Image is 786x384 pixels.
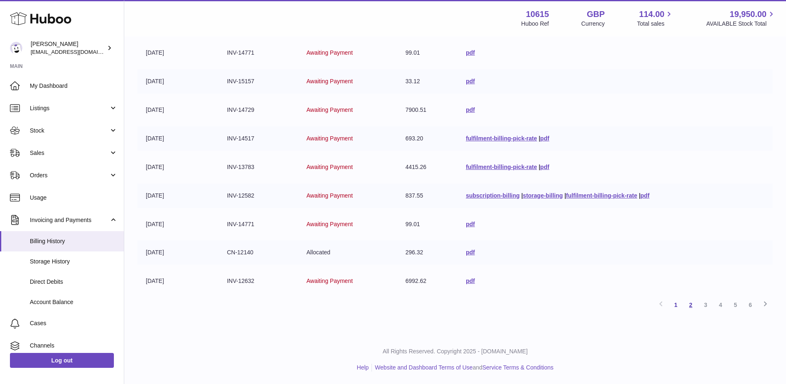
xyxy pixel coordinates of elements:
[137,240,219,265] td: [DATE]
[306,106,353,113] span: Awaiting Payment
[466,278,475,284] a: pdf
[466,192,520,199] a: subscription-billing
[668,297,683,312] a: 1
[466,135,537,142] a: fulfilment-billing-pick-rate
[306,164,353,170] span: Awaiting Payment
[521,192,523,199] span: |
[540,135,550,142] a: pdf
[30,127,109,135] span: Stock
[219,184,298,208] td: INV-12582
[219,155,298,179] td: INV-13783
[137,269,219,293] td: [DATE]
[31,48,122,55] span: [EMAIL_ADDRESS][DOMAIN_NAME]
[306,49,353,56] span: Awaiting Payment
[728,297,743,312] a: 5
[539,164,540,170] span: |
[219,69,298,94] td: INV-15157
[397,184,458,208] td: 837.55
[30,216,109,224] span: Invoicing and Payments
[10,42,22,54] img: fulfillment@fable.com
[30,149,109,157] span: Sales
[466,221,475,227] a: pdf
[566,192,637,199] a: fulfilment-billing-pick-rate
[706,20,776,28] span: AVAILABLE Stock Total
[698,297,713,312] a: 3
[397,69,458,94] td: 33.12
[137,126,219,151] td: [DATE]
[639,9,664,20] span: 114.00
[539,135,540,142] span: |
[306,249,330,256] span: Allocated
[219,240,298,265] td: CN-12140
[306,78,353,85] span: Awaiting Payment
[587,9,605,20] strong: GBP
[219,98,298,122] td: INV-14729
[564,192,566,199] span: |
[397,269,458,293] td: 6992.62
[466,249,475,256] a: pdf
[306,135,353,142] span: Awaiting Payment
[219,269,298,293] td: INV-12632
[397,41,458,65] td: 99.01
[137,98,219,122] td: [DATE]
[397,240,458,265] td: 296.32
[219,212,298,237] td: INV-14771
[30,258,118,266] span: Storage History
[526,9,549,20] strong: 10615
[683,297,698,312] a: 2
[637,20,674,28] span: Total sales
[30,194,118,202] span: Usage
[306,278,353,284] span: Awaiting Payment
[466,106,475,113] a: pdf
[30,82,118,90] span: My Dashboard
[466,49,475,56] a: pdf
[137,212,219,237] td: [DATE]
[30,319,118,327] span: Cases
[482,364,554,371] a: Service Terms & Conditions
[521,20,549,28] div: Huboo Ref
[397,126,458,151] td: 693.20
[581,20,605,28] div: Currency
[357,364,369,371] a: Help
[730,9,767,20] span: 19,950.00
[397,212,458,237] td: 99.01
[397,98,458,122] td: 7900.51
[641,192,650,199] a: pdf
[30,342,118,350] span: Channels
[639,192,641,199] span: |
[137,69,219,94] td: [DATE]
[540,164,550,170] a: pdf
[523,192,563,199] a: storage-billing
[397,155,458,179] td: 4415.26
[10,353,114,368] a: Log out
[466,78,475,85] a: pdf
[137,41,219,65] td: [DATE]
[30,237,118,245] span: Billing History
[137,184,219,208] td: [DATE]
[219,126,298,151] td: INV-14517
[30,298,118,306] span: Account Balance
[137,155,219,179] td: [DATE]
[713,297,728,312] a: 4
[219,41,298,65] td: INV-14771
[375,364,473,371] a: Website and Dashboard Terms of Use
[637,9,674,28] a: 114.00 Total sales
[131,348,779,355] p: All Rights Reserved. Copyright 2025 - [DOMAIN_NAME]
[306,192,353,199] span: Awaiting Payment
[30,171,109,179] span: Orders
[743,297,758,312] a: 6
[306,221,353,227] span: Awaiting Payment
[706,9,776,28] a: 19,950.00 AVAILABLE Stock Total
[30,278,118,286] span: Direct Debits
[372,364,553,372] li: and
[466,164,537,170] a: fulfilment-billing-pick-rate
[31,40,105,56] div: [PERSON_NAME]
[30,104,109,112] span: Listings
